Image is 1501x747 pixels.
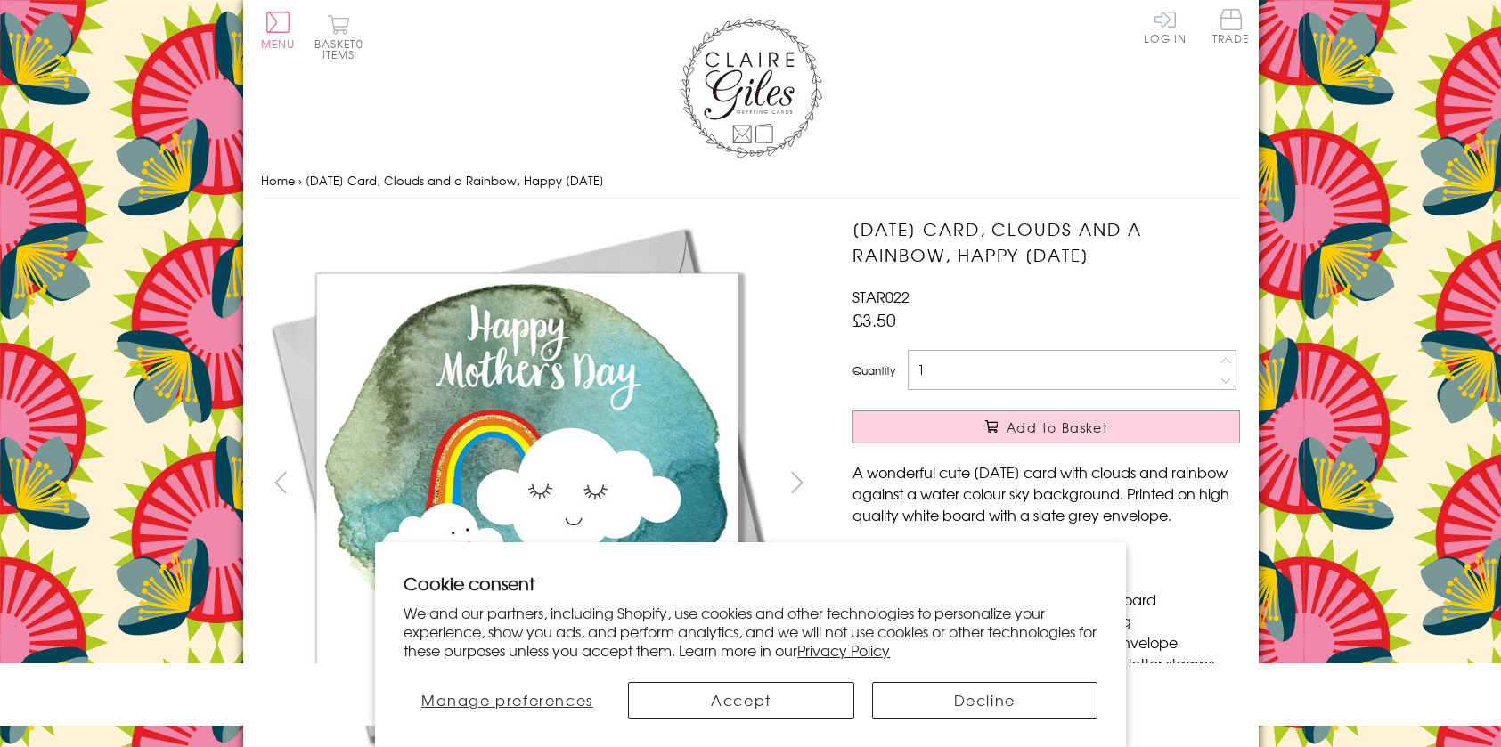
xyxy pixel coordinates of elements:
[1212,9,1250,47] a: Trade
[852,410,1240,443] button: Add to Basket
[322,36,363,62] span: 0 items
[852,216,1240,268] h1: [DATE] Card, Clouds and a Rainbow, Happy [DATE]
[421,689,593,710] span: Manage preferences
[1007,418,1108,436] span: Add to Basket
[852,286,910,307] span: STAR022
[404,571,1097,596] h2: Cookie consent
[314,14,363,60] button: Basket0 items
[404,604,1097,659] p: We and our partners, including Shopify, use cookies and other technologies to personalize your ex...
[1212,9,1250,44] span: Trade
[852,362,895,378] label: Quantity
[306,172,604,189] span: [DATE] Card, Clouds and a Rainbow, Happy [DATE]
[261,172,295,189] a: Home
[1144,9,1187,44] a: Log In
[852,461,1240,525] p: A wonderful cute [DATE] card with clouds and rainbow against a water colour sky background. Print...
[797,639,890,661] a: Privacy Policy
[777,462,817,502] button: next
[404,682,610,719] button: Manage preferences
[261,462,301,502] button: prev
[872,682,1097,719] button: Decline
[628,682,853,719] button: Accept
[852,307,896,332] span: £3.50
[261,163,1241,199] nav: breadcrumbs
[298,172,302,189] span: ›
[261,12,296,49] button: Menu
[261,36,296,52] span: Menu
[680,18,822,158] img: Claire Giles Greetings Cards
